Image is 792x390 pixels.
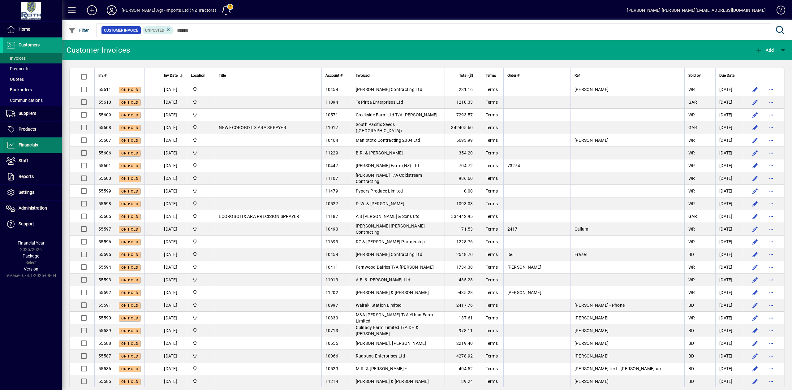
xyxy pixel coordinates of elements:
span: 55606 [98,150,111,155]
td: -435.28 [445,286,482,299]
button: Edit [750,313,760,323]
button: More options [766,135,776,145]
button: Add [754,45,775,56]
span: WR [688,176,695,181]
a: Suppliers [3,106,62,121]
span: Customer Invoice [104,27,138,33]
span: 11013 [325,277,338,282]
span: Ashburton [191,99,211,106]
span: WR [688,201,695,206]
span: 10454 [325,252,338,257]
span: Terms [486,72,496,79]
a: Quotes [3,74,62,84]
span: ECOROBOTIX ARA PRECISION SPRAYER [219,214,299,219]
td: 986.60 [445,172,482,185]
td: [DATE] [715,83,744,96]
span: Settings [19,190,34,195]
span: Inv Date [164,72,178,79]
td: [DATE] [715,248,744,261]
span: A.E. & [PERSON_NAME] Ltd [356,277,411,282]
span: Customers [19,42,40,47]
span: On hold [121,202,138,206]
div: Location [191,72,211,79]
span: 10571 [325,112,338,117]
div: Ref [575,72,681,79]
span: [PERSON_NAME] T/A Coldstream Contracting [356,173,422,184]
td: [DATE] [715,236,744,248]
span: Terms [486,214,498,219]
td: [DATE] [160,197,187,210]
span: RC & [PERSON_NAME] Partnership [356,239,425,244]
span: B.R. & [PERSON_NAME] [356,150,403,155]
span: 55593 [98,277,111,282]
span: 11107 [325,176,338,181]
mat-chip: Customer Invoice Status: Unposted [143,26,174,34]
td: 342405.60 [445,121,482,134]
a: Financials [3,137,62,153]
td: [DATE] [160,261,187,274]
span: Due Date [719,72,734,79]
span: Terms [486,176,498,181]
span: 55610 [98,100,111,105]
span: Filter [68,28,89,33]
span: Terms [486,201,498,206]
td: [DATE] [715,197,744,210]
span: Fraser [575,252,588,257]
button: Edit [750,186,760,196]
span: Terms [486,87,498,92]
span: Ashburton [191,226,211,232]
span: 11187 [325,214,338,219]
span: Ref [575,72,580,79]
span: Ashburton [191,188,211,194]
div: Sold by [688,72,712,79]
button: Edit [750,84,760,94]
button: More options [766,148,776,158]
span: 55595 [98,252,111,257]
button: More options [766,224,776,234]
button: Edit [750,173,760,183]
span: Ashburton [191,276,211,283]
button: More options [766,275,776,285]
span: Ashburton [191,238,211,245]
span: Order # [507,72,519,79]
a: Payments [3,63,62,74]
td: [DATE] [160,299,187,312]
span: On hold [121,253,138,257]
button: Edit [750,199,760,209]
button: Edit [750,351,760,361]
button: Edit [750,288,760,297]
span: Home [19,27,30,32]
td: 435.28 [445,274,482,286]
span: On hold [121,139,138,143]
span: 11094 [325,100,338,105]
span: NEW ECOROBOTIX ARA SPRAYER [219,125,286,130]
td: [DATE] [160,236,187,248]
span: BD [688,252,694,257]
td: [DATE] [715,261,744,274]
button: More options [766,262,776,272]
span: [PERSON_NAME] [507,265,541,270]
span: Ashburton [191,149,211,156]
span: On hold [121,88,138,92]
span: On hold [121,266,138,270]
button: Edit [750,300,760,310]
span: Fernwood Dairies T/A [PERSON_NAME] [356,265,434,270]
span: On hold [121,101,138,105]
div: Inv # [98,72,141,79]
span: Terms [486,125,498,130]
span: 11017 [325,125,338,130]
span: Terms [486,112,498,117]
td: [DATE] [715,172,744,185]
td: [DATE] [160,134,187,147]
span: Backorders [6,87,32,92]
span: Financial Year [18,240,45,245]
span: GAR [688,214,697,219]
span: South Pacific Seeds ([GEOGRAPHIC_DATA]) [356,122,402,133]
span: Te Pirita Enterprises Ltd [356,100,403,105]
span: [PERSON_NAME] & [PERSON_NAME] [356,290,429,295]
button: More options [766,249,776,259]
span: On hold [121,291,138,295]
span: Ashburton [191,264,211,271]
span: Financials [19,142,38,147]
span: 11479 [325,188,338,193]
